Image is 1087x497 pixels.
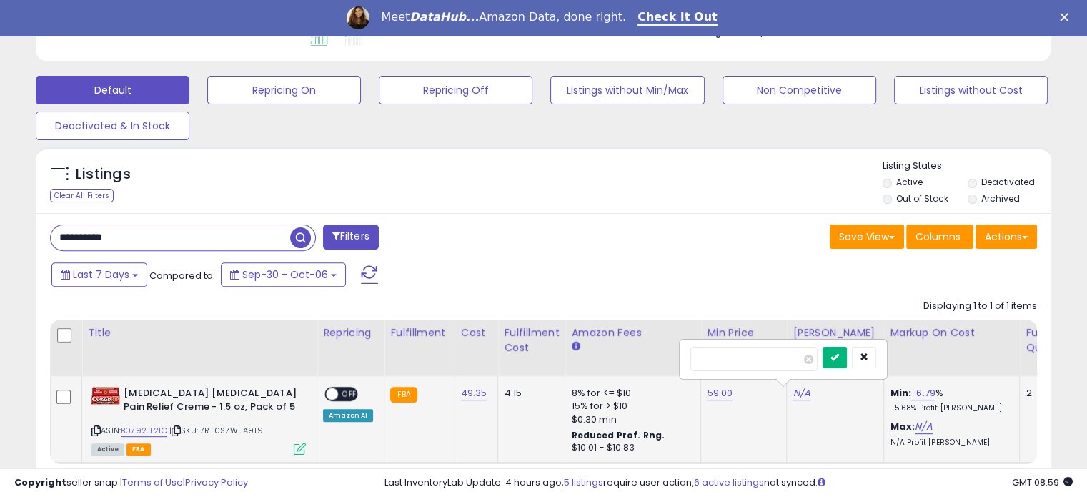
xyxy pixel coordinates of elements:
[883,159,1051,173] p: Listing States:
[390,325,448,340] div: Fulfillment
[379,76,532,104] button: Repricing Off
[51,262,147,287] button: Last 7 Days
[896,192,948,205] label: Out of Stock
[461,386,487,400] a: 49.35
[571,400,690,413] div: 15% for > $10
[73,267,129,282] span: Last 7 Days
[707,386,733,400] a: 59.00
[830,225,904,249] button: Save View
[571,340,580,353] small: Amazon Fees.
[504,387,554,400] div: 4.15
[890,403,1008,413] p: -5.68% Profit [PERSON_NAME]
[381,10,626,24] div: Meet Amazon Data, done right.
[1012,476,1073,489] span: 2025-10-14 08:59 GMT
[890,386,911,400] b: Min:
[571,325,695,340] div: Amazon Fees
[637,10,718,26] a: Check It Out
[14,476,248,490] div: seller snap | |
[126,443,151,456] span: FBA
[410,10,479,24] i: DataHub...
[571,413,690,426] div: $0.30 min
[36,112,189,140] button: Deactivated & In Stock
[981,176,1034,188] label: Deactivated
[1026,387,1070,400] div: 2
[694,476,764,489] a: 6 active listings
[14,476,66,489] strong: Copyright
[50,189,114,202] div: Clear All Filters
[390,387,417,403] small: FBA
[915,420,932,434] a: N/A
[550,76,704,104] button: Listings without Min/Max
[890,420,915,433] b: Max:
[923,300,1037,313] div: Displaying 1 to 1 of 1 items
[88,325,311,340] div: Title
[571,429,665,441] b: Reduced Prof. Rng.
[571,387,690,400] div: 8% for <= $10
[242,267,328,282] span: Sep-30 - Oct-06
[890,387,1008,413] div: %
[91,443,124,456] span: All listings currently available for purchase on Amazon
[723,76,876,104] button: Non Competitive
[1026,325,1075,355] div: Fulfillable Quantity
[976,225,1037,249] button: Actions
[1060,13,1074,21] div: Close
[894,76,1048,104] button: Listings without Cost
[890,438,1008,448] p: N/A Profit [PERSON_NAME]
[323,325,378,340] div: Repricing
[347,6,369,29] img: Profile image for Georgie
[906,225,973,249] button: Columns
[122,476,183,489] a: Terms of Use
[91,387,120,405] img: 519Miy80vwL._SL40_.jpg
[36,76,189,104] button: Default
[896,176,923,188] label: Active
[121,425,167,437] a: B0792JL21C
[564,476,603,489] a: 5 listings
[91,387,306,453] div: ASIN:
[323,409,373,422] div: Amazon AI
[793,386,810,400] a: N/A
[149,269,215,282] span: Compared to:
[911,386,935,400] a: -6.79
[707,325,780,340] div: Min Price
[221,262,346,287] button: Sep-30 - Oct-06
[981,192,1019,205] label: Archived
[338,388,361,400] span: OFF
[323,225,379,250] button: Filters
[571,442,690,454] div: $10.01 - $10.83
[890,325,1013,340] div: Markup on Cost
[384,476,1073,490] div: Last InventoryLab Update: 4 hours ago, require user action, not synced.
[76,164,131,184] h5: Listings
[169,425,263,436] span: | SKU: 7R-0SZW-A9T9
[884,320,1020,376] th: The percentage added to the cost of goods (COGS) that forms the calculator for Min & Max prices.
[793,325,878,340] div: [PERSON_NAME]
[915,230,961,244] span: Columns
[461,325,492,340] div: Cost
[504,325,559,355] div: Fulfillment Cost
[185,476,248,489] a: Privacy Policy
[124,387,297,417] b: [MEDICAL_DATA] [MEDICAL_DATA] Pain Relief Creme - 1.5 oz, Pack of 5
[207,76,361,104] button: Repricing On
